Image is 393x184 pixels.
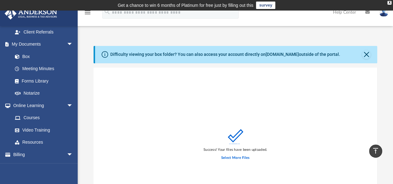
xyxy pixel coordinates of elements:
[379,8,388,17] img: User Pic
[4,148,82,161] a: Billingarrow_drop_down
[369,145,382,158] a: vertical_align_top
[9,75,76,87] a: Forms Library
[372,147,379,155] i: vertical_align_top
[4,99,79,112] a: Online Learningarrow_drop_down
[203,147,267,153] div: Success! Your files have been uploaded.
[4,161,82,173] a: Events Calendar
[362,50,371,59] button: Close
[9,63,79,75] a: Meeting Minutes
[9,26,79,38] a: Client Referrals
[266,52,299,57] a: [DOMAIN_NAME]
[84,9,91,16] i: menu
[4,38,79,51] a: My Documentsarrow_drop_down
[67,148,79,161] span: arrow_drop_down
[110,51,340,58] div: Difficulty viewing your box folder? You can also access your account directly on outside of the p...
[9,87,79,100] a: Notarize
[84,12,91,16] a: menu
[256,2,275,9] a: survey
[3,7,59,20] img: Anderson Advisors Platinum Portal
[9,124,76,136] a: Video Training
[221,155,249,161] label: Select More Files
[387,1,391,5] div: close
[9,136,79,149] a: Resources
[9,50,76,63] a: Box
[67,38,79,51] span: arrow_drop_down
[118,2,254,9] div: Get a chance to win 6 months of Platinum for free just by filling out this
[9,112,79,124] a: Courses
[104,8,111,15] i: search
[67,99,79,112] span: arrow_drop_down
